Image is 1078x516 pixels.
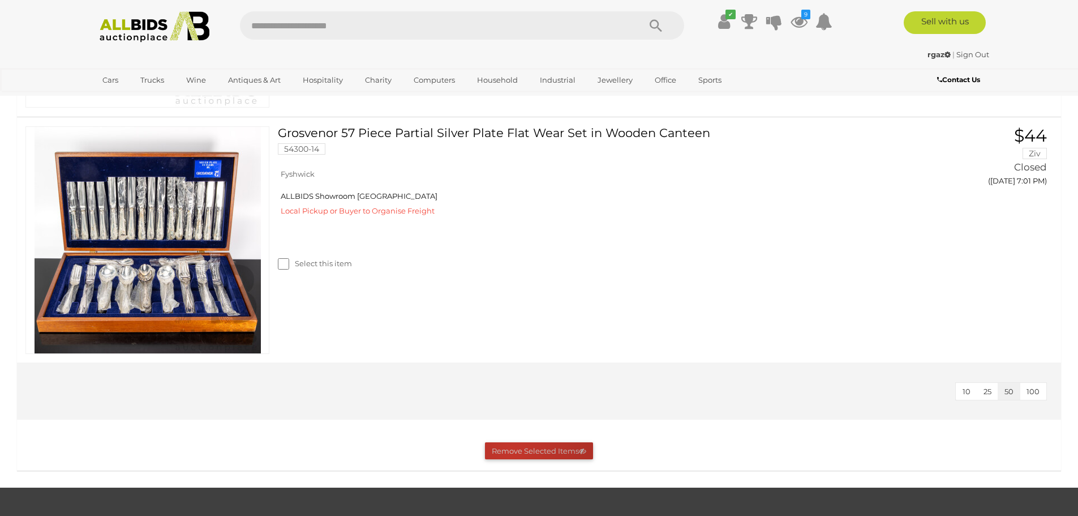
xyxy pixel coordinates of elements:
[295,71,350,89] a: Hospitality
[179,71,213,89] a: Wine
[628,11,684,40] button: Search
[1014,125,1047,146] span: $44
[927,50,951,59] strong: rgaz
[927,50,952,59] a: rgaz
[791,11,808,32] a: 9
[983,387,991,396] span: 25
[221,71,288,89] a: Antiques & Art
[470,71,525,89] a: Household
[716,11,733,32] a: ✔
[725,10,736,19] i: ✔
[963,387,970,396] span: 10
[937,74,983,86] a: Contact Us
[896,126,1050,192] a: $44 Ziv Closed ([DATE] 7:01 PM)
[956,50,989,59] a: Sign Out
[133,71,171,89] a: Trucks
[1027,387,1040,396] span: 100
[590,71,640,89] a: Jewellery
[937,75,980,84] b: Contact Us
[358,71,399,89] a: Charity
[286,126,878,163] a: Grosvenor 57 Piece Partial Silver Plate Flat Wear Set in Wooden Canteen 54300-14
[95,89,190,108] a: [GEOGRAPHIC_DATA]
[532,71,583,89] a: Industrial
[998,383,1020,400] button: 50
[1004,387,1013,396] span: 50
[406,71,462,89] a: Computers
[691,71,729,89] a: Sports
[956,383,977,400] button: 10
[647,71,684,89] a: Office
[93,11,216,42] img: Allbids.com.au
[278,258,352,269] label: Select this item
[485,442,593,460] button: Remove Selected Items
[35,127,261,353] img: 54300-14a.jpg
[977,383,998,400] button: 25
[801,10,810,19] i: 9
[952,50,955,59] span: |
[1020,383,1046,400] button: 100
[904,11,986,34] a: Sell with us
[95,71,126,89] a: Cars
